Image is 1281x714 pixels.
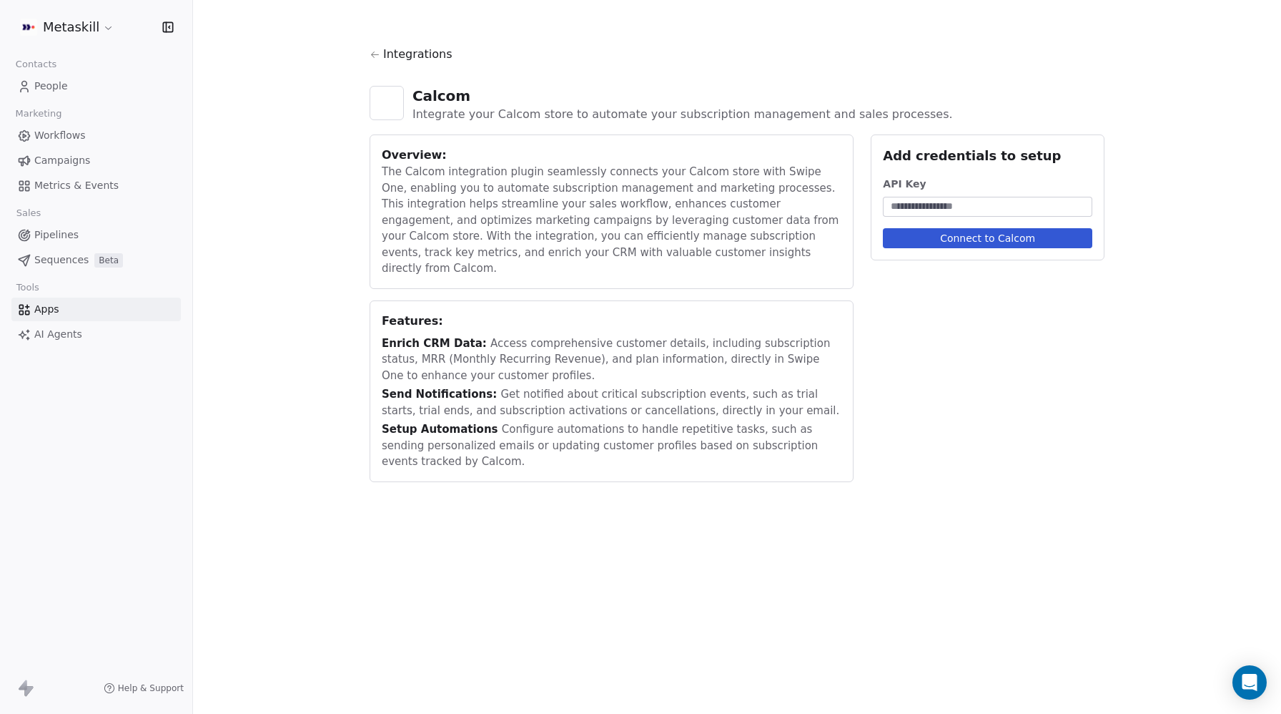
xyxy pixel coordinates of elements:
a: SequencesBeta [11,248,181,272]
div: Features: [382,313,841,330]
div: The Calcom integration plugin seamlessly connects your Calcom store with Swipe One, enabling you ... [382,164,841,277]
span: Integrations [383,46,452,63]
span: Sequences [34,253,89,268]
span: Apps [34,302,59,317]
a: AI Agents [11,323,181,346]
div: Get notified about critical subscription events, such as trial starts, trial ends, and subscripti... [382,386,841,419]
div: Configure automations to handle repetitive tasks, such as sending personalized emails or updating... [382,421,841,470]
a: Campaigns [11,149,181,172]
a: Apps [11,298,181,321]
div: Integrate your Calcom store to automate your subscription management and sales processes. [412,106,953,123]
a: Integrations [370,46,1104,74]
span: Marketing [9,103,68,124]
span: Tools [10,277,45,298]
button: Metaskill [17,15,117,39]
span: AI Agents [34,327,82,342]
a: People [11,74,181,98]
div: Add credentials to setup [883,147,1092,165]
a: Workflows [11,124,181,147]
span: Contacts [9,54,63,75]
span: Sales [10,202,47,224]
span: Pipelines [34,228,79,243]
img: calcom.png [377,93,397,113]
a: Help & Support [104,683,184,694]
span: Workflows [34,128,86,143]
div: Access comprehensive customer details, including subscription status, MRR (Monthly Recurring Reve... [382,336,841,384]
span: Send Notifications: [382,388,500,401]
span: Help & Support [118,683,184,694]
span: People [34,79,68,94]
div: Calcom [412,86,953,106]
span: Setup Automations [382,423,502,436]
a: Pipelines [11,223,181,247]
a: Metrics & Events [11,174,181,197]
div: API Key [883,177,1092,191]
img: AVATAR%20METASKILL%20-%20Colori%20Positivo.png [20,19,37,36]
span: Metrics & Events [34,178,119,193]
div: Overview: [382,147,841,164]
span: Metaskill [43,18,99,36]
span: Beta [94,253,123,268]
span: Enrich CRM Data: [382,337,490,350]
span: Campaigns [34,153,90,168]
div: Open Intercom Messenger [1232,665,1267,700]
button: Connect to Calcom [883,228,1092,248]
